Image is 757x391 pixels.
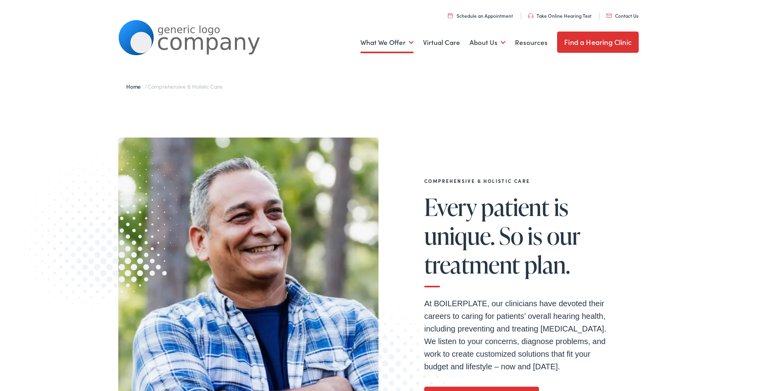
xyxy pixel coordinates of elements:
[448,12,513,19] a: Schedule an Appointment
[481,194,549,220] span: patient
[448,13,453,18] img: utility icon
[547,223,580,249] span: our
[126,82,222,90] span: /
[606,14,612,18] img: utility icon
[528,12,591,19] a: Take Online Hearing Test
[423,28,460,57] a: Virtual Care
[424,194,477,220] span: Every
[424,178,613,184] h2: Comprehensive & Holistic Care
[528,223,542,249] span: is
[524,251,570,277] span: plan.
[499,223,523,249] span: So
[424,297,613,373] p: At BOILERPLATE, our clinicians have devoted their careers to caring for patients’ overall hearing...
[360,28,414,57] a: What We Offer
[528,13,533,18] img: utility icon
[554,194,569,220] span: is
[606,12,638,19] a: Contact Us
[557,32,639,53] a: Find a Hearing Clinic
[424,251,520,277] span: treatment
[424,223,495,249] span: unique.
[126,82,145,90] a: Home
[470,28,505,57] a: About Us
[147,82,222,90] span: Comprehensive & Holistic Care
[515,28,548,57] a: Resources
